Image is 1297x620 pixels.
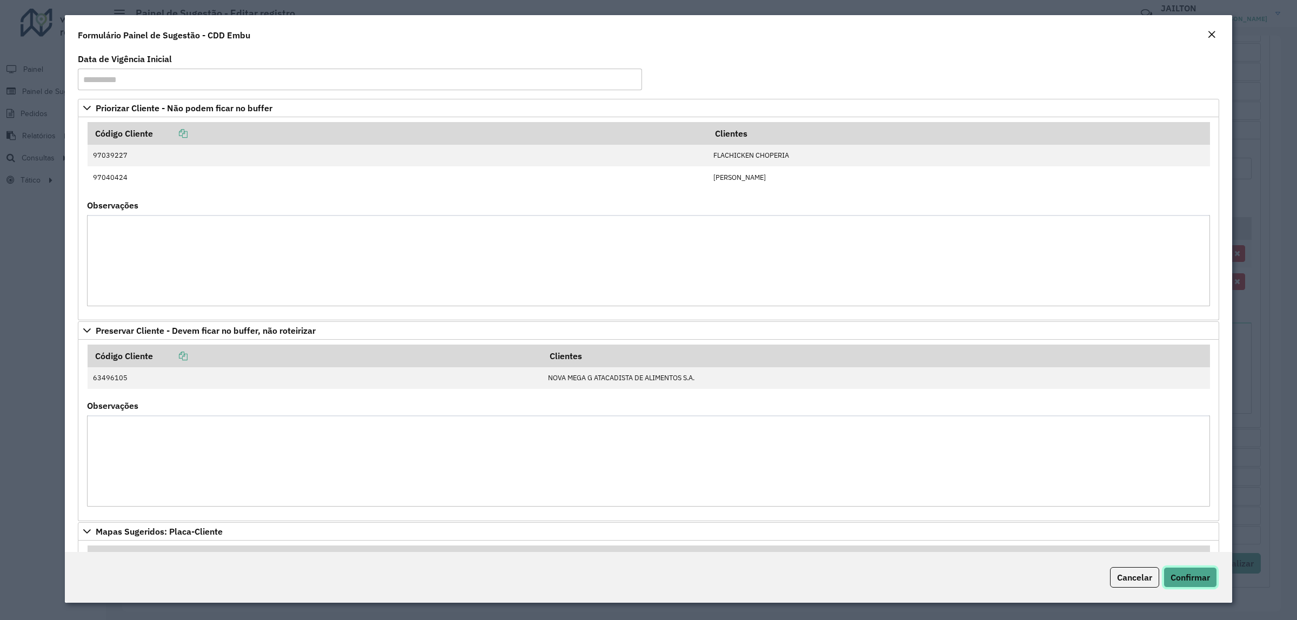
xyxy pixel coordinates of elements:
th: Código Cliente [276,545,783,568]
th: Max [1167,545,1210,568]
span: Confirmar [1171,572,1210,583]
span: Mapas Sugeridos: Placa-Cliente [96,527,223,536]
th: Clientes [542,345,1209,367]
a: Copiar [153,128,188,139]
span: Priorizar Cliente - Não podem ficar no buffer [96,104,272,112]
td: 63496105 [88,367,543,389]
button: Confirmar [1164,567,1217,588]
button: Cancelar [1110,567,1159,588]
h4: Formulário Painel de Sugestão - CDD Embu [78,29,250,42]
div: Priorizar Cliente - Não podem ficar no buffer [78,117,1219,320]
span: Cancelar [1117,572,1152,583]
label: Observações [87,199,138,212]
td: FLACHICKEN CHOPERIA [707,145,1209,166]
td: NOVA MEGA G ATACADISTA DE ALIMENTOS S.A. [542,367,1209,389]
div: Preservar Cliente - Devem ficar no buffer, não roteirizar [78,340,1219,521]
th: Placa [88,545,277,568]
td: [PERSON_NAME] [707,166,1209,188]
span: Preservar Cliente - Devem ficar no buffer, não roteirizar [96,326,316,335]
td: 97040424 [88,166,708,188]
a: Mapas Sugeridos: Placa-Cliente [78,522,1219,541]
label: Observações [87,399,138,412]
a: Copiar [153,351,188,361]
a: Priorizar Cliente - Não podem ficar no buffer [78,99,1219,117]
a: Copiar [342,551,376,562]
th: Clientes [707,122,1209,145]
td: 97039227 [88,145,708,166]
th: Clientes [783,545,1166,568]
a: Preservar Cliente - Devem ficar no buffer, não roteirizar [78,321,1219,340]
label: Data de Vigência Inicial [78,52,172,65]
em: Fechar [1207,30,1216,39]
button: Close [1204,28,1219,42]
th: Código Cliente [88,122,708,145]
th: Código Cliente [88,345,543,367]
